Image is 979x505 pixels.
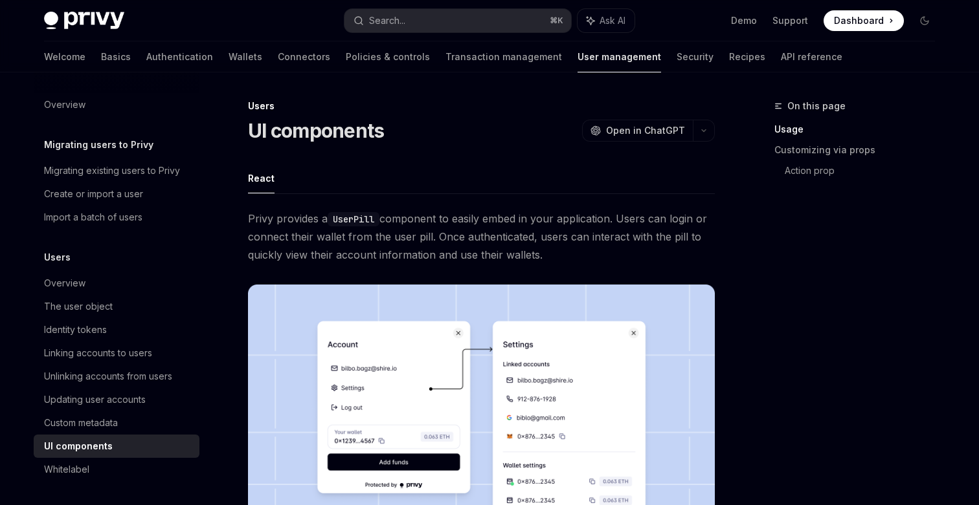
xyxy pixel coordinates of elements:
a: Security [677,41,714,72]
h5: Users [44,250,71,265]
a: Welcome [44,41,85,72]
a: The user object [34,295,199,318]
img: dark logo [44,12,124,30]
a: Overview [34,272,199,295]
a: Support [772,14,808,27]
h1: UI components [248,119,384,142]
a: User management [578,41,661,72]
h5: Migrating users to Privy [44,137,153,153]
span: Privy provides a component to easily embed in your application. Users can login or connect their ... [248,210,715,264]
a: Usage [774,119,945,140]
code: UserPill [328,212,379,226]
a: Create or import a user [34,182,199,206]
button: Search...⌘K [344,9,571,32]
button: Toggle dark mode [914,10,935,31]
a: Unlinking accounts from users [34,365,199,388]
span: Dashboard [834,14,884,27]
div: UI components [44,438,113,454]
a: Identity tokens [34,318,199,341]
div: Create or import a user [44,186,143,202]
span: Open in ChatGPT [606,124,685,137]
div: Linking accounts to users [44,345,152,361]
div: Whitelabel [44,462,89,477]
span: ⌘ K [550,16,563,26]
div: Overview [44,97,85,113]
a: Transaction management [445,41,562,72]
a: Linking accounts to users [34,341,199,365]
a: Policies & controls [346,41,430,72]
a: UI components [34,435,199,458]
a: Basics [101,41,131,72]
a: Action prop [785,160,945,181]
span: Ask AI [600,14,625,27]
div: Migrating existing users to Privy [44,163,180,178]
button: Ask AI [578,9,635,32]
a: Whitelabel [34,458,199,481]
a: API reference [781,41,842,72]
div: Overview [44,275,85,291]
a: Custom metadata [34,411,199,435]
div: Identity tokens [44,322,107,338]
a: Demo [731,14,757,27]
div: Custom metadata [44,415,118,431]
a: Import a batch of users [34,206,199,229]
a: Recipes [729,41,765,72]
div: Updating user accounts [44,392,146,407]
a: Wallets [229,41,262,72]
a: Customizing via props [774,140,945,160]
a: Authentication [146,41,213,72]
a: Migrating existing users to Privy [34,159,199,182]
button: React [248,163,275,193]
div: Import a batch of users [44,210,142,225]
a: Connectors [278,41,330,72]
a: Updating user accounts [34,388,199,411]
button: Open in ChatGPT [582,120,693,142]
div: Unlinking accounts from users [44,369,172,384]
div: Users [248,100,715,113]
div: Search... [369,13,405,28]
div: The user object [44,299,113,314]
span: On this page [787,98,846,114]
a: Overview [34,93,199,116]
a: Dashboard [824,10,904,31]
